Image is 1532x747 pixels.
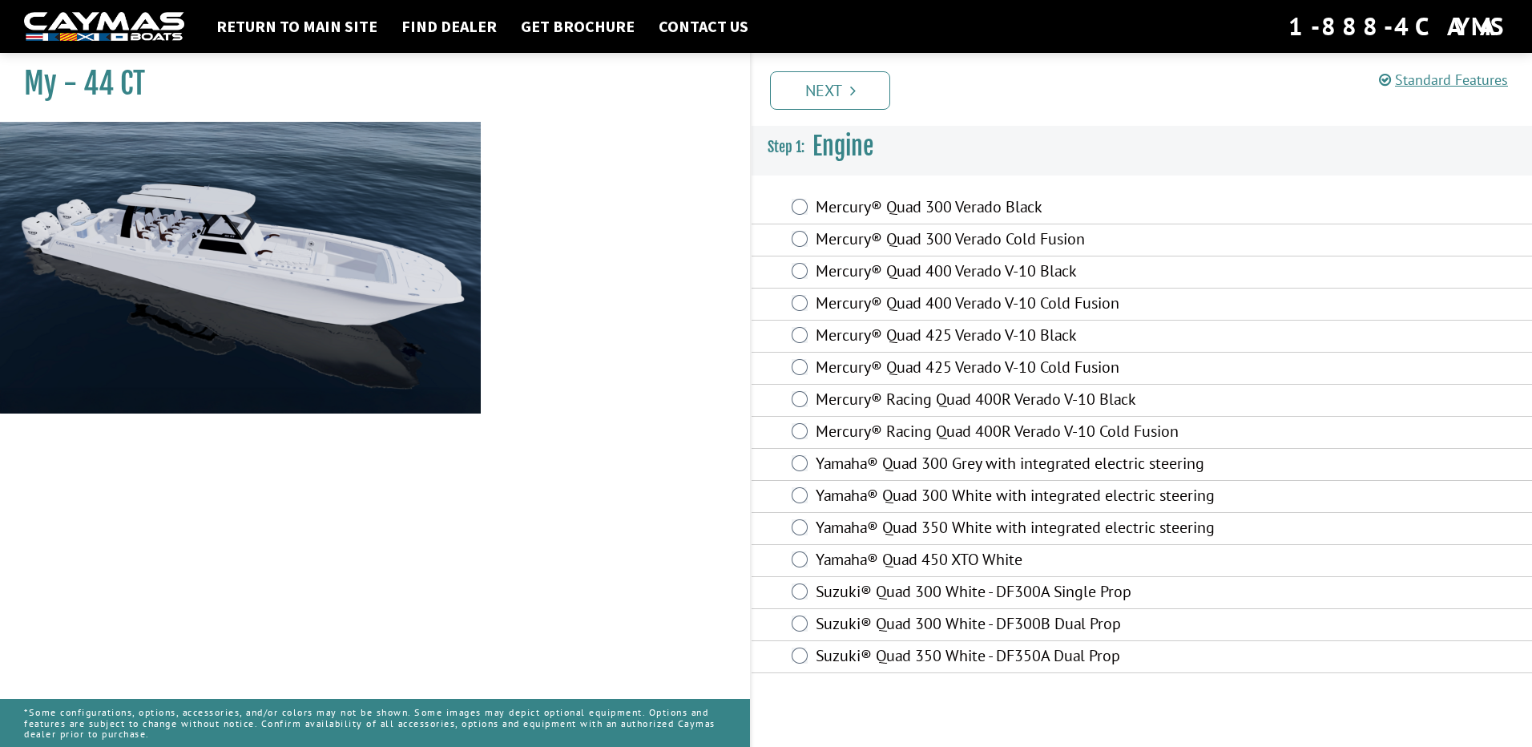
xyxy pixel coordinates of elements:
label: Yamaha® Quad 300 White with integrated electric steering [816,486,1245,509]
label: Mercury® Quad 400 Verado V-10 Cold Fusion [816,293,1245,317]
label: Mercury® Racing Quad 400R Verado V-10 Black [816,390,1245,413]
label: Mercury® Quad 400 Verado V-10 Black [816,261,1245,285]
label: Suzuki® Quad 300 White - DF300A Single Prop [816,582,1245,605]
div: 1-888-4CAYMAS [1288,9,1508,44]
a: Contact Us [651,16,756,37]
a: Standard Features [1379,71,1508,89]
label: Suzuki® Quad 300 White - DF300B Dual Prop [816,614,1245,637]
label: Mercury® Quad 425 Verado V-10 Black [816,325,1245,349]
a: Return to main site [208,16,385,37]
a: Find Dealer [393,16,505,37]
label: Mercury® Quad 300 Verado Black [816,197,1245,220]
a: Next [770,71,890,110]
label: Suzuki® Quad 350 White - DF350A Dual Prop [816,646,1245,669]
label: Yamaha® Quad 450 XTO White [816,550,1245,573]
label: Mercury® Quad 425 Verado V-10 Cold Fusion [816,357,1245,381]
label: Yamaha® Quad 300 Grey with integrated electric steering [816,454,1245,477]
ul: Pagination [766,69,1532,110]
label: Mercury® Quad 300 Verado Cold Fusion [816,229,1245,252]
img: white-logo-c9c8dbefe5ff5ceceb0f0178aa75bf4bb51f6bca0971e226c86eb53dfe498488.png [24,12,184,42]
h1: My - 44 CT [24,66,710,102]
label: Mercury® Racing Quad 400R Verado V-10 Cold Fusion [816,422,1245,445]
h3: Engine [752,117,1532,176]
label: Yamaha® Quad 350 White with integrated electric steering [816,518,1245,541]
p: *Some configurations, options, accessories, and/or colors may not be shown. Some images may depic... [24,699,726,747]
a: Get Brochure [513,16,643,37]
